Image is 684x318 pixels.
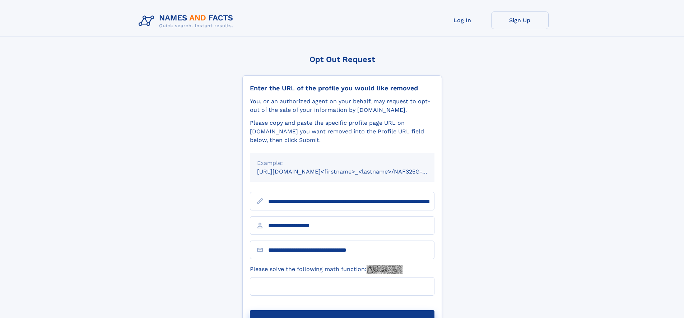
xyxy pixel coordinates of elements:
[242,55,442,64] div: Opt Out Request
[434,11,491,29] a: Log In
[136,11,239,31] img: Logo Names and Facts
[250,84,434,92] div: Enter the URL of the profile you would like removed
[250,119,434,144] div: Please copy and paste the specific profile page URL on [DOMAIN_NAME] you want removed into the Pr...
[257,168,448,175] small: [URL][DOMAIN_NAME]<firstname>_<lastname>/NAF325G-xxxxxxxx
[250,265,403,274] label: Please solve the following math function:
[491,11,549,29] a: Sign Up
[257,159,427,167] div: Example:
[250,97,434,114] div: You, or an authorized agent on your behalf, may request to opt-out of the sale of your informatio...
